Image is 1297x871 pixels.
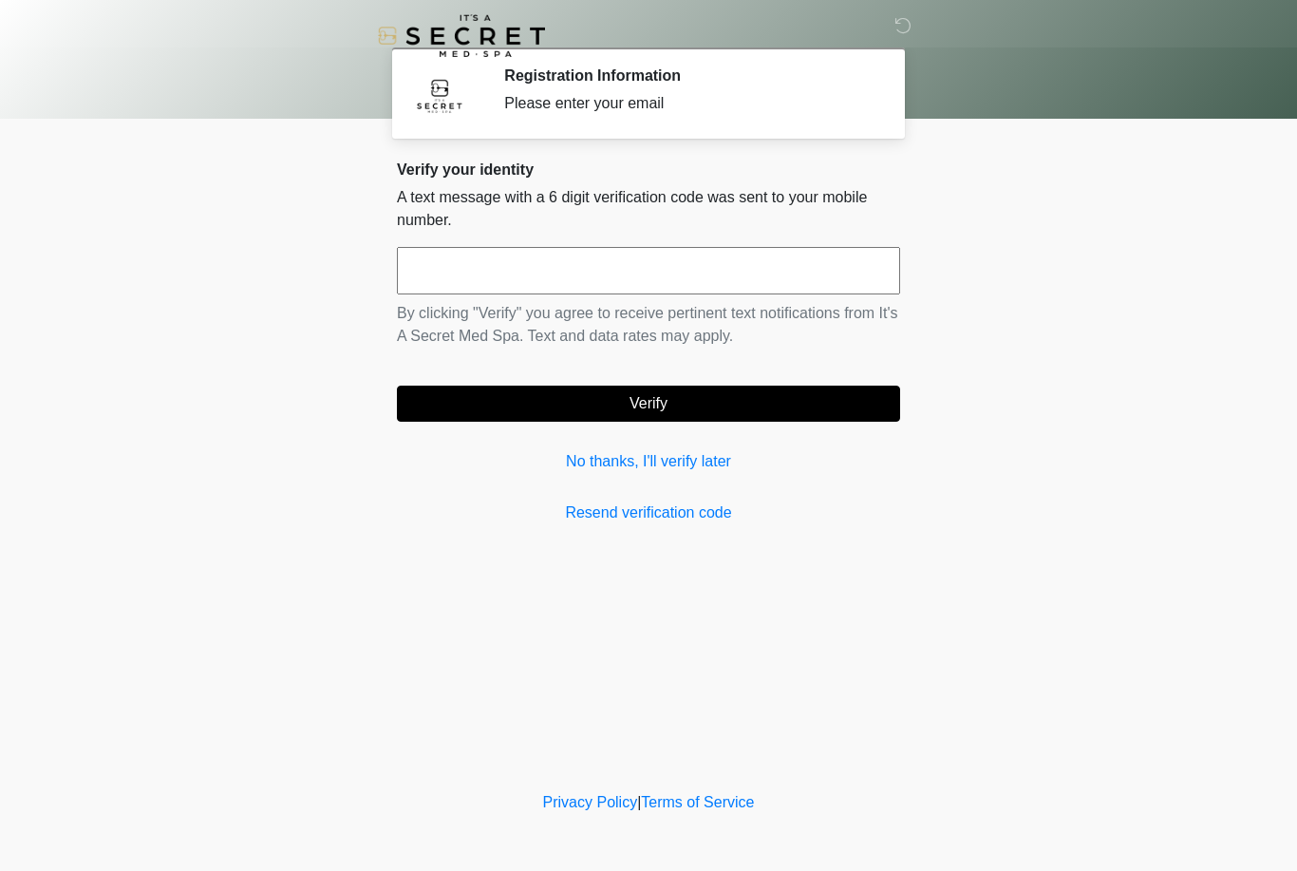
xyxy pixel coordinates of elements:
div: Please enter your email [504,92,872,115]
a: | [637,794,641,810]
a: No thanks, I'll verify later [397,450,900,473]
p: By clicking "Verify" you agree to receive pertinent text notifications from It's A Secret Med Spa... [397,302,900,348]
h2: Verify your identity [397,161,900,179]
h2: Registration Information [504,66,872,85]
a: Privacy Policy [543,794,638,810]
a: Terms of Service [641,794,754,810]
a: Resend verification code [397,502,900,524]
p: A text message with a 6 digit verification code was sent to your mobile number. [397,186,900,232]
img: Agent Avatar [411,66,468,123]
img: It's A Secret Med Spa Logo [378,14,545,57]
button: Verify [397,386,900,422]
